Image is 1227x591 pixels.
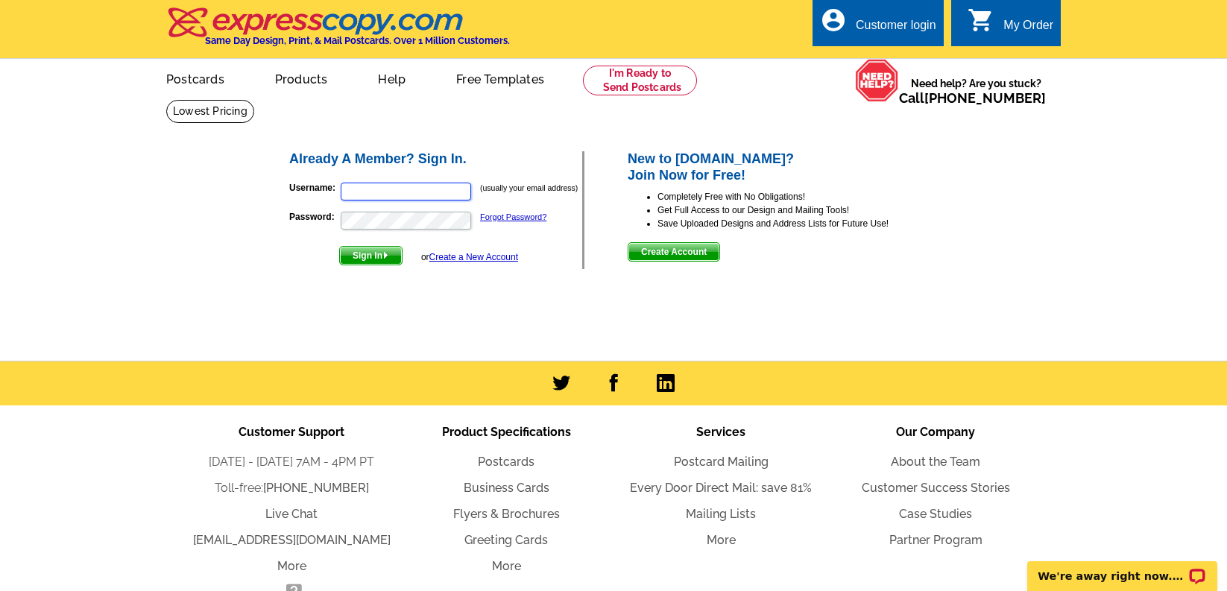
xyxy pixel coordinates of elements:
[630,481,812,495] a: Every Door Direct Mail: save 81%
[820,16,936,35] a: account_circle Customer login
[184,479,399,497] li: Toll-free:
[478,455,534,469] a: Postcards
[265,507,318,521] a: Live Chat
[896,425,975,439] span: Our Company
[889,533,982,547] a: Partner Program
[432,60,568,95] a: Free Templates
[856,19,936,39] div: Customer login
[340,247,402,265] span: Sign In
[657,217,940,230] li: Save Uploaded Designs and Address Lists for Future Use!
[142,60,248,95] a: Postcards
[429,252,518,262] a: Create a New Account
[464,481,549,495] a: Business Cards
[899,90,1046,106] span: Call
[382,252,389,259] img: button-next-arrow-white.png
[968,7,994,34] i: shopping_cart
[899,507,972,521] a: Case Studies
[263,481,369,495] a: [PHONE_NUMBER]
[891,455,980,469] a: About the Team
[480,183,578,192] small: (usually your email address)
[166,18,510,46] a: Same Day Design, Print, & Mail Postcards. Over 1 Million Customers.
[628,243,719,261] span: Create Account
[289,210,339,224] label: Password:
[464,533,548,547] a: Greeting Cards
[628,151,940,183] h2: New to [DOMAIN_NAME]? Join Now for Free!
[1003,19,1053,39] div: My Order
[862,481,1010,495] a: Customer Success Stories
[674,455,769,469] a: Postcard Mailing
[628,242,720,262] button: Create Account
[696,425,745,439] span: Services
[184,453,399,471] li: [DATE] - [DATE] 7AM - 4PM PT
[239,425,344,439] span: Customer Support
[421,250,518,264] div: or
[855,59,899,102] img: help
[442,425,571,439] span: Product Specifications
[277,559,306,573] a: More
[707,533,736,547] a: More
[492,559,521,573] a: More
[899,76,1053,106] span: Need help? Are you stuck?
[924,90,1046,106] a: [PHONE_NUMBER]
[251,60,352,95] a: Products
[1018,544,1227,591] iframe: LiveChat chat widget
[657,190,940,203] li: Completely Free with No Obligations!
[657,203,940,217] li: Get Full Access to our Design and Mailing Tools!
[686,507,756,521] a: Mailing Lists
[480,212,546,221] a: Forgot Password?
[289,151,582,168] h2: Already A Member? Sign In.
[205,35,510,46] h4: Same Day Design, Print, & Mail Postcards. Over 1 Million Customers.
[820,7,847,34] i: account_circle
[289,181,339,195] label: Username:
[193,533,391,547] a: [EMAIL_ADDRESS][DOMAIN_NAME]
[453,507,560,521] a: Flyers & Brochures
[968,16,1053,35] a: shopping_cart My Order
[354,60,429,95] a: Help
[339,246,403,265] button: Sign In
